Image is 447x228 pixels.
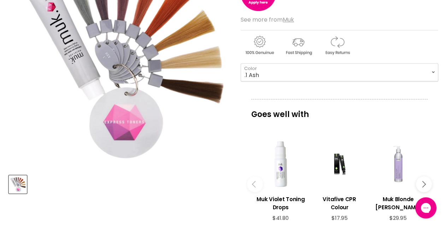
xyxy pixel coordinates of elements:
[241,35,278,56] img: genuine.gif
[255,195,306,211] h3: Muk Violet Toning Drops
[255,190,306,215] a: View product:Muk Violet Toning Drops
[372,190,424,215] a: View product:Muk Blonde Toning Shampoo
[280,35,317,56] img: shipping.gif
[318,35,356,56] img: returns.gif
[283,16,294,24] a: Muk
[389,214,407,222] span: $29.95
[412,195,440,221] iframe: Gorgias live chat messenger
[8,173,231,193] div: Product thumbnails
[9,175,27,193] button: Muk Express Toners
[313,195,365,211] h3: Vitafive CPR Colour
[331,214,347,222] span: $17.95
[313,190,365,215] a: View product:Vitafive CPR Colour
[251,99,428,122] p: Goes well with
[372,195,424,211] h3: Muk Blonde [PERSON_NAME]
[10,176,26,193] img: Muk Express Toners
[272,214,289,222] span: $41.80
[241,16,294,24] span: See more from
